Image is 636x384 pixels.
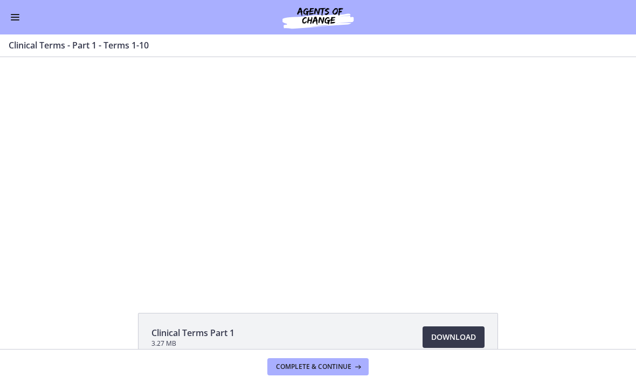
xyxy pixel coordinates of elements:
a: Download [423,326,485,348]
img: Agents of Change [253,4,383,30]
h3: Clinical Terms - Part 1 - Terms 1-10 [9,39,614,52]
button: Enable menu [9,11,22,24]
button: Complete & continue [267,358,369,375]
span: Download [431,331,476,344]
span: 3.27 MB [151,339,234,348]
span: Clinical Terms Part 1 [151,326,234,339]
span: Complete & continue [276,362,351,371]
